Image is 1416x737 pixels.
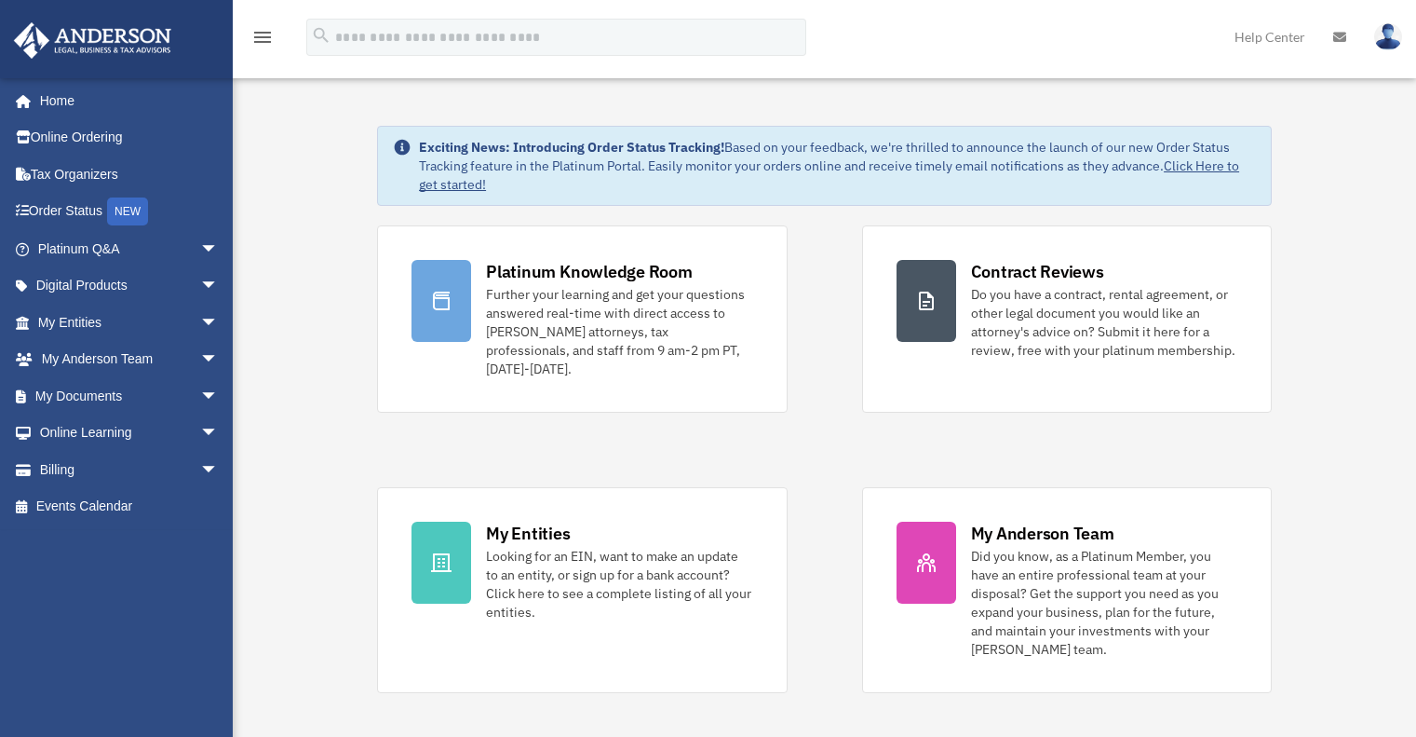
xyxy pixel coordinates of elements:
a: Order StatusNEW [13,193,247,231]
div: Looking for an EIN, want to make an update to an entity, or sign up for a bank account? Click her... [486,547,752,621]
div: NEW [107,198,148,225]
i: search [311,25,331,46]
span: arrow_drop_down [200,451,237,489]
div: My Anderson Team [971,522,1114,545]
a: Click Here to get started! [419,157,1239,193]
div: Do you have a contract, rental agreement, or other legal document you would like an attorney's ad... [971,285,1237,360]
a: Tax Organizers [13,156,247,193]
span: arrow_drop_down [200,377,237,416]
span: arrow_drop_down [200,415,237,453]
a: My Documentsarrow_drop_down [13,377,247,415]
span: arrow_drop_down [200,341,237,379]
a: Contract Reviews Do you have a contract, rental agreement, or other legal document you would like... [862,225,1272,413]
i: menu [251,26,274,48]
a: My Entitiesarrow_drop_down [13,304,247,341]
span: arrow_drop_down [200,304,237,342]
img: Anderson Advisors Platinum Portal [8,22,177,59]
a: My Anderson Teamarrow_drop_down [13,341,247,378]
strong: Exciting News: Introducing Order Status Tracking! [419,139,724,156]
a: Online Learningarrow_drop_down [13,415,247,452]
a: menu [251,33,274,48]
a: Platinum Knowledge Room Further your learning and get your questions answered real-time with dire... [377,225,787,413]
a: Online Ordering [13,119,247,157]
span: arrow_drop_down [200,267,237,306]
a: Billingarrow_drop_down [13,451,247,488]
div: Based on your feedback, we're thrilled to announce the launch of our new Order Status Tracking fe... [419,138,1256,194]
a: Home [13,82,237,119]
div: Further your learning and get your questions answered real-time with direct access to [PERSON_NAM... [486,285,752,378]
div: My Entities [486,522,570,545]
img: User Pic [1374,23,1402,50]
div: Platinum Knowledge Room [486,260,693,283]
div: Did you know, as a Platinum Member, you have an entire professional team at your disposal? Get th... [971,547,1237,659]
a: Digital Productsarrow_drop_down [13,267,247,305]
span: arrow_drop_down [200,230,237,268]
a: Platinum Q&Aarrow_drop_down [13,230,247,267]
a: My Entities Looking for an EIN, want to make an update to an entity, or sign up for a bank accoun... [377,487,787,693]
a: My Anderson Team Did you know, as a Platinum Member, you have an entire professional team at your... [862,487,1272,693]
a: Events Calendar [13,488,247,525]
div: Contract Reviews [971,260,1104,283]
